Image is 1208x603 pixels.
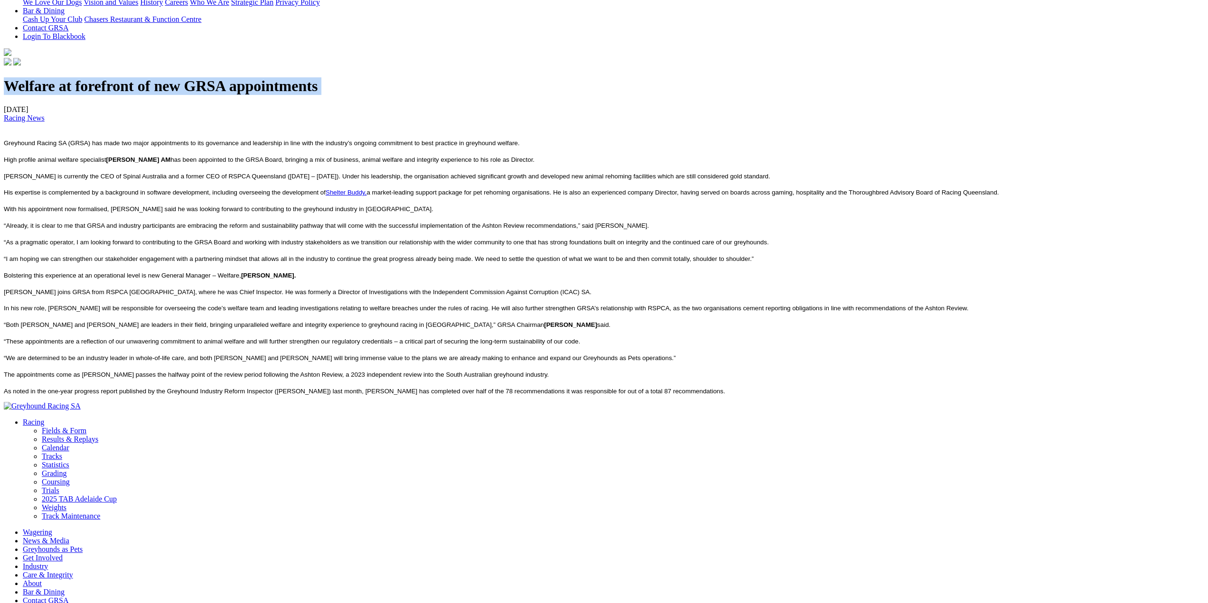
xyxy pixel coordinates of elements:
[4,189,999,196] span: His expertise is complemented by a background in software development, including overseeing the d...
[4,305,968,312] span: In his new role, [PERSON_NAME] will be responsible for overseeing the code’s welfare team and lea...
[326,189,366,196] a: Shelter Buddy,
[4,77,1204,95] h1: Welfare at forefront of new GRSA appointments
[4,58,11,65] img: facebook.svg
[4,114,45,122] a: Racing News
[4,222,649,229] span: “Already, it is clear to me that GRSA and industry participants are embracing the reform and sust...
[23,554,63,562] a: Get Involved
[42,444,69,452] a: Calendar
[42,469,66,477] a: Grading
[4,48,11,56] img: logo-grsa-white.png
[4,272,296,279] span: Bolstering this experience at an operational level is new General Manager – Welfare,
[42,495,117,503] a: 2025 TAB Adelaide Cup
[4,173,770,180] span: [PERSON_NAME] is currently the CEO of Spinal Australia and a former CEO of RSPCA Queensland ([DAT...
[23,15,1204,24] div: Bar & Dining
[42,435,98,443] a: Results & Replays
[23,15,82,23] a: Cash Up Your Club
[42,478,70,486] a: Coursing
[4,338,580,345] span: “These appointments are a reflection of our unwavering commitment to animal welfare and will furt...
[4,402,81,410] img: Greyhound Racing SA
[106,156,171,163] b: [PERSON_NAME] AM
[42,452,62,460] a: Tracks
[84,15,201,23] a: Chasers Restaurant & Function Centre
[4,371,549,378] span: The appointments come as [PERSON_NAME] passes the halfway point of the review period following th...
[23,418,44,426] a: Racing
[4,388,725,395] span: As noted in the one-year progress report published by the Greyhound Industry Reform Inspector ([P...
[23,24,68,32] a: Contact GRSA
[42,461,69,469] a: Statistics
[4,354,676,362] span: “We are determined to be an industry leader in whole-of-life care, and both [PERSON_NAME] and [PE...
[241,272,296,279] b: [PERSON_NAME].
[23,528,52,536] a: Wagering
[4,105,45,122] span: [DATE]
[13,58,21,65] img: twitter.svg
[544,321,597,328] b: [PERSON_NAME]
[4,321,610,328] span: “Both [PERSON_NAME] and [PERSON_NAME] are leaders in their field, bringing unparalleled welfare a...
[42,427,86,435] a: Fields & Form
[4,239,768,246] span: “As a pragmatic operator, I am looking forward to contributing to the GRSA Board and working with...
[23,588,65,596] a: Bar & Dining
[23,537,69,545] a: News & Media
[4,139,520,147] span: Greyhound Racing SA (GRSA) has made two major appointments to its governance and leadership in li...
[23,32,85,40] a: Login To Blackbook
[23,545,83,553] a: Greyhounds as Pets
[42,512,100,520] a: Track Maintenance
[23,579,42,587] a: About
[4,156,534,163] span: High profile animal welfare specialist has been appointed to the GRSA Board, bringing a mix of bu...
[23,571,73,579] a: Care & Integrity
[42,486,59,494] a: Trials
[4,288,591,296] span: [PERSON_NAME] joins GRSA from RSPCA [GEOGRAPHIC_DATA], where he was Chief Inspector. He was forme...
[4,255,754,262] span: “I am hoping we can strengthen our stakeholder engagement with a partnering mindset that allows a...
[23,562,48,570] a: Industry
[42,503,66,511] a: Weights
[23,7,65,15] a: Bar & Dining
[4,205,433,213] span: With his appointment now formalised, [PERSON_NAME] said he was looking forward to contributing to...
